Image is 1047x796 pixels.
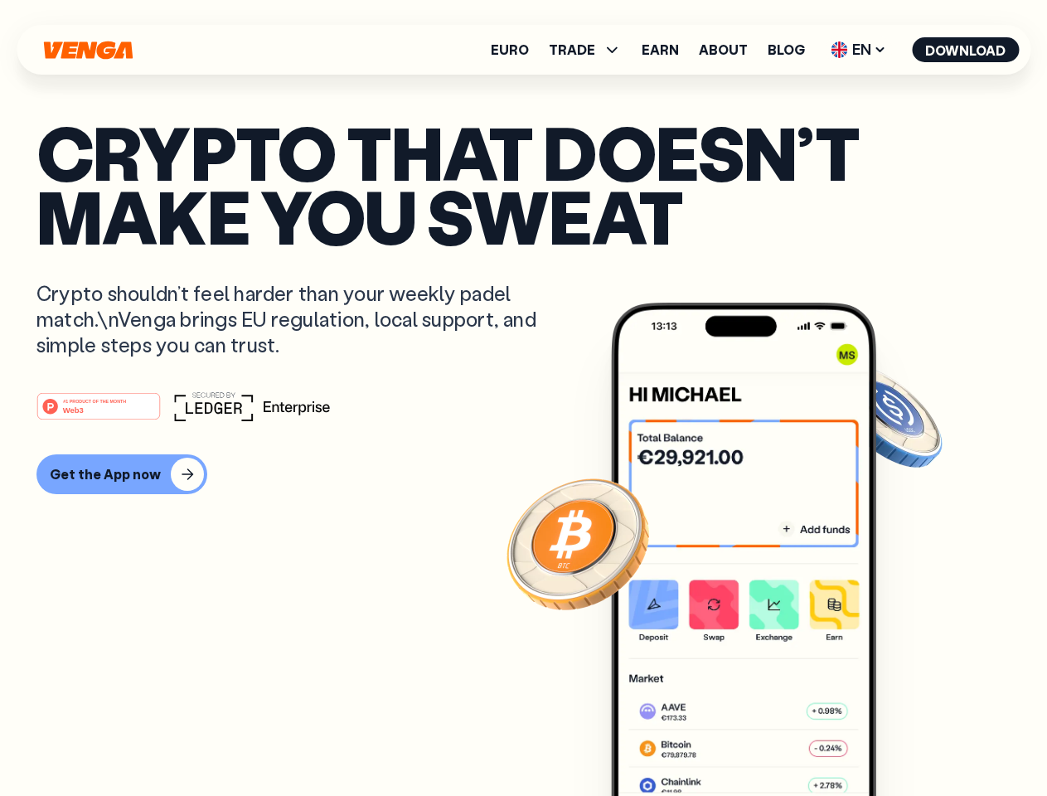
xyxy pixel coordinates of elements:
span: TRADE [549,40,622,60]
a: About [699,43,748,56]
img: flag-uk [831,41,847,58]
img: USDC coin [826,357,946,476]
p: Crypto that doesn’t make you sweat [36,120,1011,247]
tspan: #1 PRODUCT OF THE MONTH [63,398,126,403]
a: #1 PRODUCT OF THE MONTHWeb3 [36,402,161,424]
span: EN [825,36,892,63]
a: Blog [768,43,805,56]
a: Get the App now [36,454,1011,494]
svg: Home [41,41,134,60]
span: TRADE [549,43,595,56]
a: Earn [642,43,679,56]
button: Download [912,37,1019,62]
div: Get the App now [50,466,161,483]
tspan: Web3 [63,405,84,414]
p: Crypto shouldn’t feel harder than your weekly padel match.\nVenga brings EU regulation, local sup... [36,280,560,358]
button: Get the App now [36,454,207,494]
img: Bitcoin [503,468,652,618]
a: Euro [491,43,529,56]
